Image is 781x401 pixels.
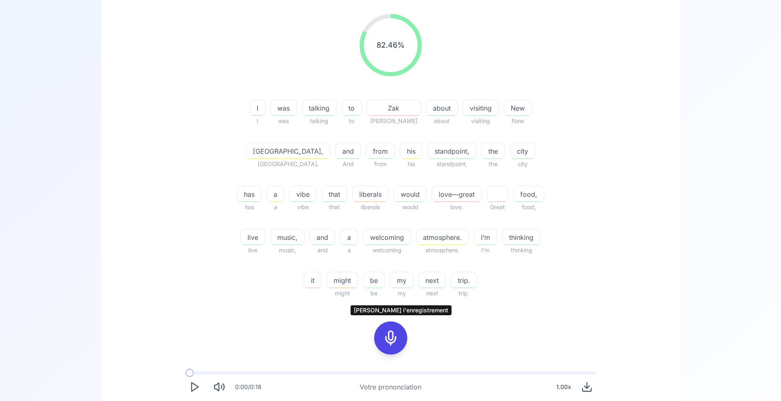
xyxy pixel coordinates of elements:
[390,288,413,298] span: my
[270,99,297,116] button: was
[418,288,446,298] span: next
[246,159,330,169] span: [GEOGRAPHIC_DATA].
[327,288,358,298] span: might
[310,229,335,245] button: and
[352,186,389,202] button: liberals
[481,143,505,159] button: the
[504,116,532,126] span: New
[363,245,411,255] span: welcoming
[428,159,476,169] span: standpoint,
[240,229,265,245] button: live
[510,146,535,156] span: city
[502,229,541,245] button: thinking
[400,159,423,169] span: his
[367,116,421,126] span: [PERSON_NAME]
[235,383,262,391] div: 0:00 / 0:18
[513,202,544,212] span: food,
[363,229,411,245] button: welcoming
[428,146,476,156] span: standpoint,
[367,103,421,113] span: Zak
[322,186,347,202] button: that
[474,232,497,242] span: I’m
[502,232,540,242] span: thinking
[342,103,361,113] span: to
[426,99,458,116] button: about
[416,229,469,245] button: atmosphere.
[270,229,305,245] button: music,
[271,103,296,113] span: was
[514,189,544,199] span: food,
[267,189,284,199] span: a
[553,379,574,395] div: 1.00 x
[367,99,421,116] button: Zak
[322,189,347,199] span: that
[363,288,385,298] span: be
[340,229,358,245] button: a
[237,186,262,202] button: has
[241,232,265,242] span: live
[289,202,317,212] span: vibe
[360,382,421,392] div: Votre prononciation
[366,146,394,156] span: from
[267,186,284,202] button: a
[250,99,265,116] button: I
[240,245,265,255] span: live
[426,116,458,126] span: about
[304,272,322,288] button: it
[366,159,395,169] span: from
[510,143,535,159] button: city
[185,378,204,396] button: Play
[432,189,481,199] span: love—great
[390,275,413,285] span: my
[341,116,362,126] span: to
[463,103,498,113] span: visiting
[502,245,541,255] span: thinking
[390,272,413,288] button: my
[310,245,335,255] span: and
[271,232,304,242] span: music,
[246,146,330,156] span: [GEOGRAPHIC_DATA],
[377,39,405,51] span: 82.46 %
[400,143,423,159] button: his
[451,288,477,298] span: trip.
[270,245,305,255] span: music,
[474,245,497,255] span: I'm
[250,116,265,126] span: I
[474,229,497,245] button: I’m
[510,159,535,169] span: city
[304,275,321,285] span: it
[482,146,505,156] span: the
[336,146,360,156] span: and
[341,99,362,116] button: to
[504,103,531,113] span: New
[451,272,477,288] button: trip.
[400,146,422,156] span: his
[270,116,297,126] span: was
[335,143,361,159] button: and
[578,378,596,396] button: Download audio
[432,186,482,202] button: love—great
[302,103,336,113] span: talking
[290,189,316,199] span: vibe
[363,272,385,288] button: be
[428,143,476,159] button: standpoint,
[289,186,317,202] button: vibe
[322,202,347,212] span: that
[481,159,505,169] span: the
[432,202,482,212] span: love.
[310,232,335,242] span: and
[513,186,544,202] button: food,
[419,275,445,285] span: next
[335,159,361,169] span: And
[341,232,358,242] span: a
[426,103,457,113] span: about
[487,202,508,212] span: Great
[210,378,228,396] button: Mute
[504,99,532,116] button: New
[451,275,477,285] span: trip.
[416,232,469,242] span: atmosphere.
[250,103,265,113] span: I
[352,202,389,212] span: liberals
[463,116,499,126] span: visiting
[327,275,358,285] span: might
